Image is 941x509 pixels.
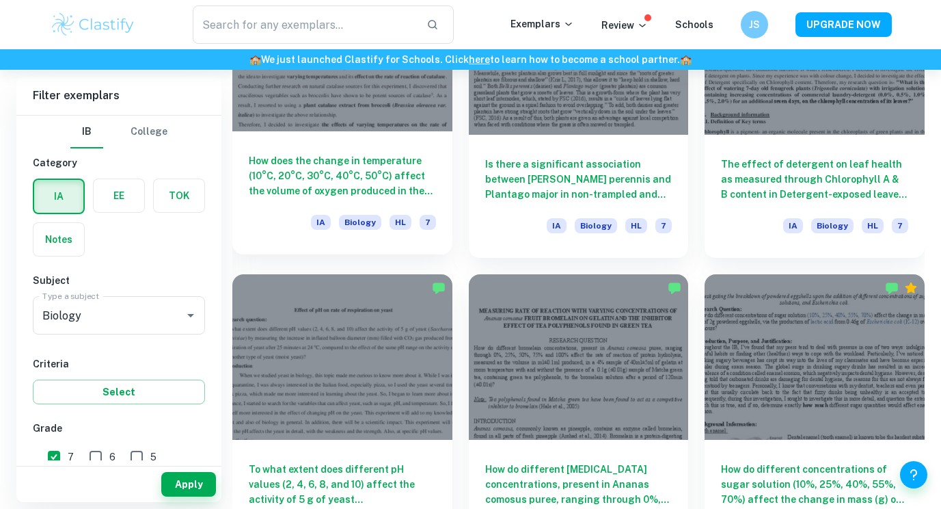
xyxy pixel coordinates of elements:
[33,380,205,404] button: Select
[510,16,574,31] p: Exemplars
[547,218,567,233] span: IA
[390,215,411,230] span: HL
[783,218,803,233] span: IA
[249,54,261,65] span: 🏫
[680,54,692,65] span: 🏫
[109,449,115,465] span: 6
[154,179,204,212] button: TOK
[339,215,381,230] span: Biology
[33,223,84,256] button: Notes
[94,179,144,212] button: EE
[485,462,672,507] h6: How do different [MEDICAL_DATA] concentrations, present in Ananas comosus puree, ranging through ...
[469,54,490,65] a: here
[795,12,892,37] button: UPGRADE NOW
[311,215,331,230] span: IA
[668,281,681,295] img: Marked
[601,18,648,33] p: Review
[741,11,768,38] button: JS
[70,116,167,148] div: Filter type choice
[161,472,216,497] button: Apply
[811,218,854,233] span: Biology
[625,218,647,233] span: HL
[33,421,205,436] h6: Grade
[900,461,927,488] button: Help and Feedback
[34,180,83,213] button: IA
[193,5,416,44] input: Search for any exemplars...
[892,218,908,233] span: 7
[485,157,672,202] h6: Is there a significant association between [PERSON_NAME] perennis and Plantago major in non-tramp...
[885,281,899,295] img: Marked
[721,462,908,507] h6: How do different concentrations of sugar solution (10%, 25%, 40%, 55%, 70%) affect the change in ...
[33,155,205,170] h6: Category
[721,157,908,202] h6: The effect of detergent on leaf health as measured through Chlorophyll A & B content in Detergent...
[675,19,713,30] a: Schools
[68,449,74,465] span: 7
[655,218,672,233] span: 7
[131,116,167,148] button: College
[249,462,436,507] h6: To what extent does different pH values (2, 4, 6, 8, and 10) affect the activity of 5 g of yeast ...
[904,281,918,295] div: Premium
[33,273,205,288] h6: Subject
[70,116,103,148] button: IB
[150,449,156,465] span: 5
[3,52,938,67] h6: We just launched Clastify for Schools. Click to learn how to become a school partner.
[181,306,200,325] button: Open
[432,281,446,295] img: Marked
[50,11,137,38] img: Clastify logo
[249,153,436,198] h6: How does the change in temperature (10°C, 20°C, 30°C, 40°C, 50°C) affect the volume of oxygen pro...
[16,77,221,115] h6: Filter exemplars
[33,356,205,371] h6: Criteria
[575,218,617,233] span: Biology
[862,218,884,233] span: HL
[420,215,436,230] span: 7
[746,17,762,32] h6: JS
[42,290,99,302] label: Type a subject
